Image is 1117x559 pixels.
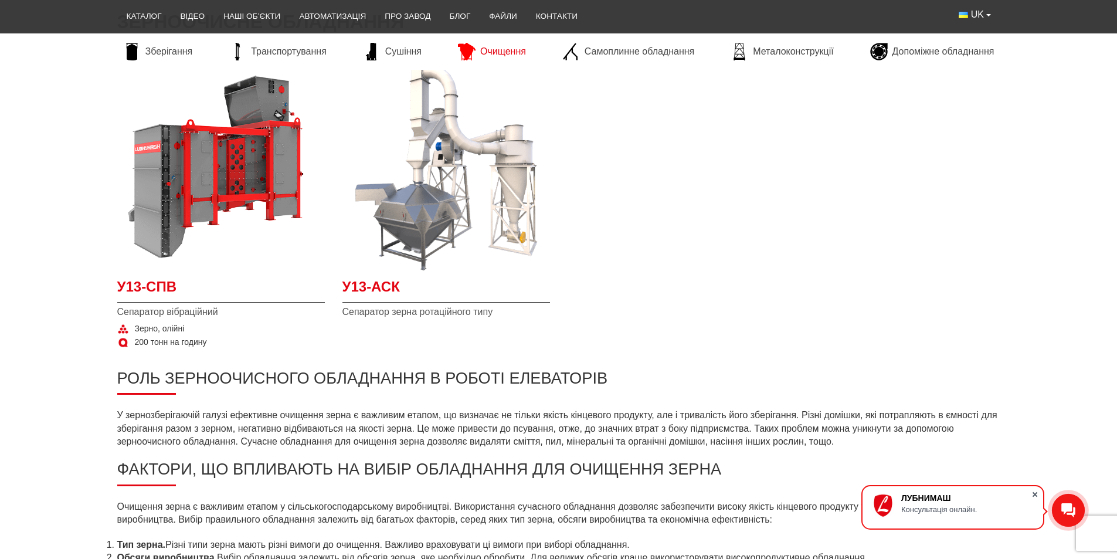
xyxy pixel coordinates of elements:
[440,4,480,29] a: Блог
[892,45,994,58] span: Допоміжне обладнання
[864,43,1000,60] a: Допоміжне обладнання
[117,538,1000,551] li: Різні типи зерна мають різні вимоги до очищення. Важливо враховувати ці вимоги при виборі обладна...
[117,500,1000,527] p: Очищення зерна є важливим етапом у сільськогосподарському виробництві. Використання сучасного обл...
[117,540,166,550] strong: Тип зерна.
[901,493,1031,503] div: ЛУБНИМАШ
[949,4,1000,26] button: UK
[117,369,1000,395] h2: Роль зерноочисного обладнання в роботі елеваторів
[214,4,290,29] a: Наші об’єкти
[290,4,375,29] a: Автоматизація
[375,4,440,29] a: Про завод
[145,45,193,58] span: Зберігання
[901,505,1031,514] div: Консультація онлайн.
[117,460,1000,486] h2: Фактори, що впливають на вибір обладнання для очищення зерна
[971,8,984,21] span: UK
[251,45,327,58] span: Транспортування
[117,43,199,60] a: Зберігання
[135,323,185,335] span: Зерно, олійні
[223,43,332,60] a: Транспортування
[452,43,532,60] a: Очищення
[385,45,422,58] span: Сушіння
[480,4,527,29] a: Файли
[342,306,550,319] span: Сепаратор зерна ротаційного типу
[527,4,587,29] a: Контакти
[342,277,550,303] a: У13-АСК
[959,12,968,18] img: Українська
[117,277,325,303] a: У13-СПВ
[135,337,207,348] span: 200 тонн на годину
[753,45,833,58] span: Металоконструкції
[357,43,427,60] a: Сушіння
[117,4,171,29] a: Каталог
[117,409,1000,448] p: У зернозберігаючій галузі ефективне очищення зерна є важливим етапом, що визначає не тільки якіст...
[585,45,694,58] span: Самоплинне обладнання
[117,306,325,319] span: Сепаратор вібраційний
[556,43,700,60] a: Самоплинне обладнання
[171,4,215,29] a: Відео
[480,45,526,58] span: Очищення
[725,43,839,60] a: Металоконструкції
